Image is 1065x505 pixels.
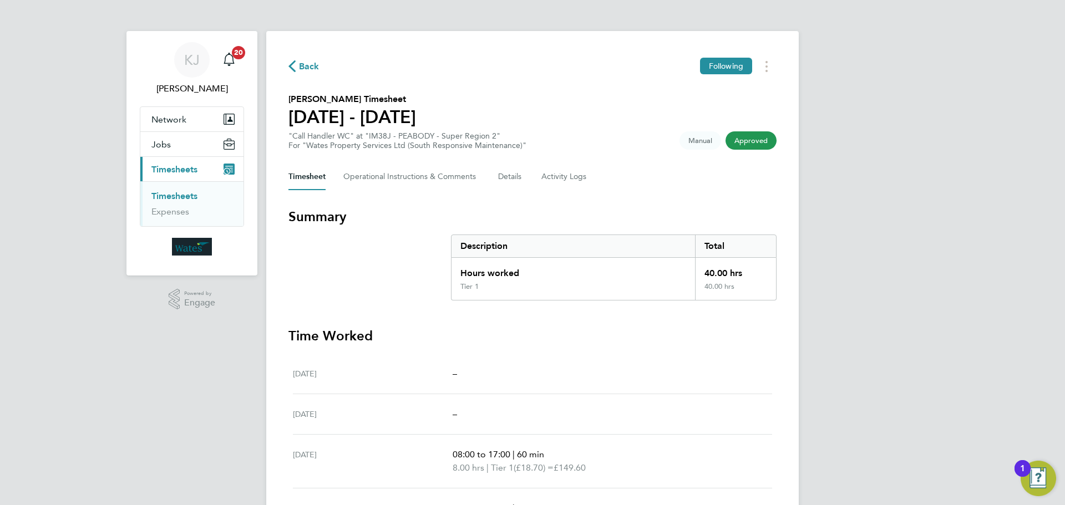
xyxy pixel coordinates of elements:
span: Jobs [151,139,171,150]
div: 40.00 hrs [695,282,776,300]
h2: [PERSON_NAME] Timesheet [288,93,416,106]
div: [DATE] [293,407,453,421]
button: Timesheets [140,157,244,181]
h3: Time Worked [288,327,777,345]
div: 1 [1020,468,1025,483]
button: Details [498,164,524,190]
span: – [453,368,457,379]
div: Timesheets [140,181,244,226]
span: This timesheet was manually created. [679,131,721,150]
span: (£18.70) = [514,462,554,473]
span: This timesheet has been approved. [726,131,777,150]
div: Total [695,235,776,257]
div: "Call Handler WC" at "IM38J - PEABODY - Super Region 2" [288,131,526,150]
a: Expenses [151,206,189,217]
span: – [453,409,457,419]
span: Engage [184,298,215,308]
button: Following [700,58,752,74]
button: Jobs [140,132,244,156]
span: 20 [232,46,245,59]
a: Timesheets [151,191,197,201]
h1: [DATE] - [DATE] [288,106,416,128]
span: Following [709,61,743,71]
div: [DATE] [293,367,453,380]
div: Description [452,235,695,257]
button: Timesheets Menu [757,58,777,75]
span: 8.00 hrs [453,462,484,473]
img: wates-logo-retina.png [172,238,212,256]
div: For "Wates Property Services Ltd (South Responsive Maintenance)" [288,141,526,150]
a: Powered byEngage [169,289,216,310]
div: Hours worked [452,258,695,282]
span: Network [151,114,186,125]
span: Back [299,60,319,73]
span: Kirsty Johnson [140,82,244,95]
span: £149.60 [554,462,586,473]
span: Timesheets [151,164,197,175]
span: 08:00 to 17:00 [453,449,510,460]
nav: Main navigation [126,31,257,276]
div: 40.00 hrs [695,258,776,282]
div: [DATE] [293,448,453,475]
h3: Summary [288,208,777,226]
a: KJ[PERSON_NAME] [140,42,244,95]
span: | [486,462,489,473]
div: Summary [451,234,777,300]
a: 20 [218,42,240,78]
a: Go to home page [140,238,244,256]
span: KJ [184,53,200,67]
button: Activity Logs [541,164,588,190]
button: Network [140,107,244,131]
button: Timesheet [288,164,326,190]
button: Back [288,59,319,73]
span: Powered by [184,289,215,298]
span: Tier 1 [491,461,514,475]
button: Operational Instructions & Comments [343,164,480,190]
div: Tier 1 [460,282,479,291]
button: Open Resource Center, 1 new notification [1021,461,1056,496]
span: 60 min [517,449,544,460]
span: | [513,449,515,460]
